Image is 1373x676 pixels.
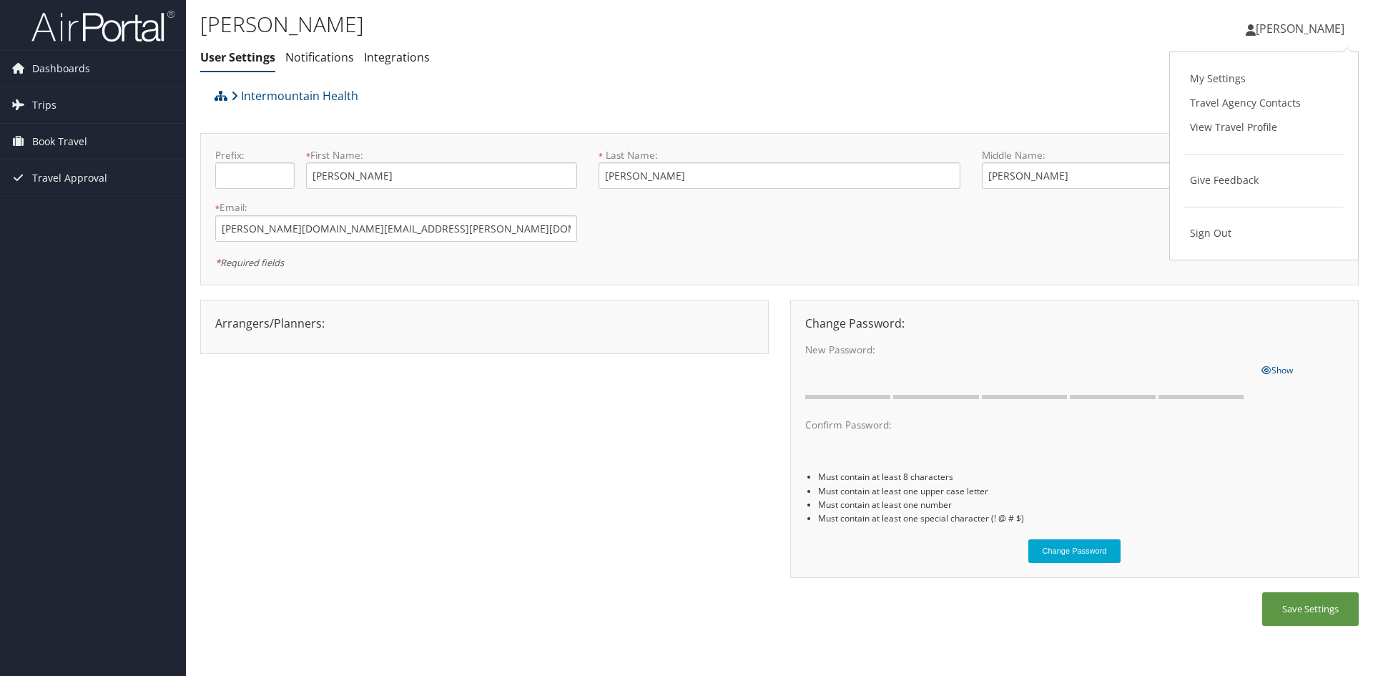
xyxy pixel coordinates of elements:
span: Dashboards [32,51,90,87]
li: Must contain at least one upper case letter [818,484,1344,498]
div: Change Password: [794,315,1354,332]
span: Show [1261,364,1293,376]
a: Give Feedback [1184,168,1344,192]
label: Confirm Password: [805,418,1250,432]
li: Must contain at least one number [818,498,1344,511]
em: Required fields [215,256,284,269]
a: Travel Agency Contacts [1184,91,1344,115]
h1: [PERSON_NAME] [200,9,973,39]
label: First Name: [306,148,577,162]
img: airportal-logo.png [31,9,174,43]
span: [PERSON_NAME] [1256,21,1344,36]
span: Book Travel [32,124,87,160]
a: Sign Out [1184,221,1344,245]
label: Prefix: [215,148,295,162]
label: New Password: [805,343,1250,357]
a: Integrations [364,49,430,65]
button: Save Settings [1262,592,1359,626]
a: Show [1261,361,1293,377]
a: Intermountain Health [231,82,358,110]
label: Middle Name: [982,148,1253,162]
span: Trips [32,87,56,123]
a: [PERSON_NAME] [1246,7,1359,50]
span: Travel Approval [32,160,107,196]
a: View Travel Profile [1184,115,1344,139]
label: Last Name: [599,148,960,162]
a: Notifications [285,49,354,65]
li: Must contain at least 8 characters [818,470,1344,484]
a: My Settings [1184,67,1344,91]
li: Must contain at least one special character (! @ # $) [818,511,1344,525]
a: User Settings [200,49,275,65]
label: Email: [215,200,577,215]
div: Arrangers/Planners: [205,315,764,332]
button: Change Password [1028,539,1121,563]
